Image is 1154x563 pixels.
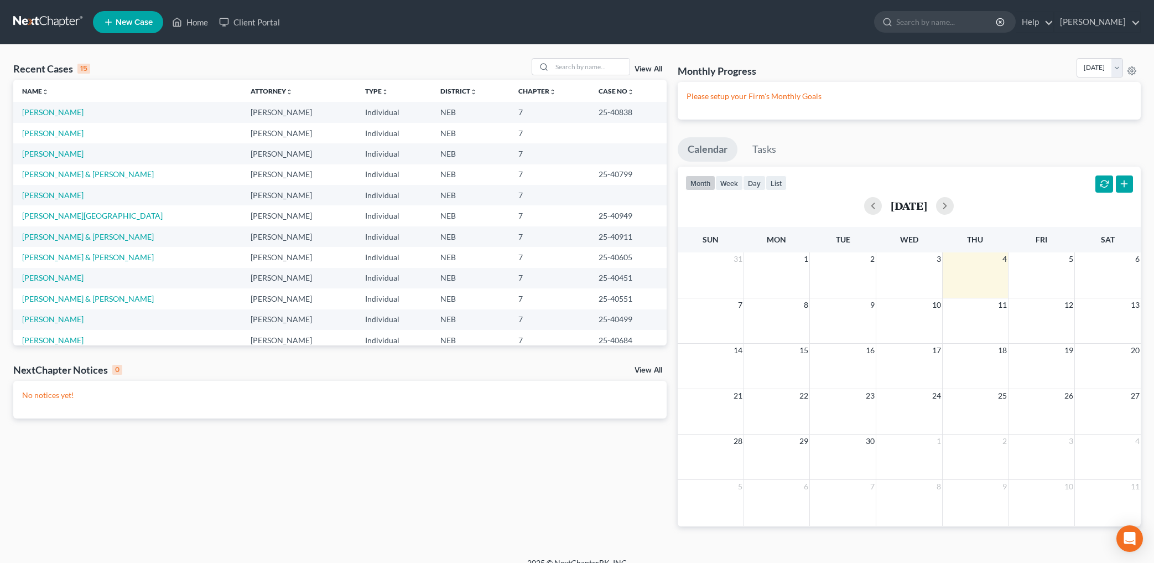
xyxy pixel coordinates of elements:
h2: [DATE] [891,200,927,211]
a: View All [635,366,662,374]
td: NEB [432,330,510,350]
td: 7 [510,102,589,122]
td: NEB [432,123,510,143]
span: Mon [767,235,786,244]
span: 5 [737,480,744,493]
td: [PERSON_NAME] [242,226,356,247]
span: 12 [1063,298,1074,312]
td: [PERSON_NAME] [242,288,356,309]
span: 29 [798,435,809,448]
td: Individual [356,330,432,350]
span: 16 [865,344,876,357]
a: Typeunfold_more [365,87,388,95]
td: NEB [432,309,510,330]
span: 27 [1130,389,1141,402]
a: Chapterunfold_more [518,87,556,95]
a: Nameunfold_more [22,87,49,95]
a: [PERSON_NAME] & [PERSON_NAME] [22,252,154,262]
div: 15 [77,64,90,74]
td: 7 [510,330,589,350]
td: 25-40551 [590,288,667,309]
td: 25-40499 [590,309,667,330]
div: Open Intercom Messenger [1116,525,1143,552]
i: unfold_more [286,89,293,95]
span: 10 [931,298,942,312]
span: 3 [935,252,942,266]
span: 13 [1130,298,1141,312]
span: 4 [1134,435,1141,448]
a: View All [635,65,662,73]
span: 3 [1068,435,1074,448]
td: NEB [432,268,510,288]
td: Individual [356,205,432,226]
div: 0 [112,365,122,375]
span: 24 [931,389,942,402]
span: 18 [997,344,1008,357]
span: 4 [1001,252,1008,266]
div: Recent Cases [13,62,90,75]
span: 26 [1063,389,1074,402]
td: 7 [510,143,589,164]
span: Tue [836,235,850,244]
a: [PERSON_NAME] [22,335,84,345]
td: Individual [356,164,432,185]
span: 9 [1001,480,1008,493]
td: 25-40911 [590,226,667,247]
span: New Case [116,18,153,27]
span: 14 [732,344,744,357]
span: 15 [798,344,809,357]
a: [PERSON_NAME] [22,107,84,117]
a: [PERSON_NAME] & [PERSON_NAME] [22,232,154,241]
span: 30 [865,435,876,448]
a: [PERSON_NAME] & [PERSON_NAME] [22,169,154,179]
input: Search by name... [896,12,997,32]
td: 25-40605 [590,247,667,267]
a: [PERSON_NAME] [22,190,84,200]
span: 31 [732,252,744,266]
a: [PERSON_NAME] [22,273,84,282]
span: 17 [931,344,942,357]
input: Search by name... [552,59,630,75]
td: 25-40799 [590,164,667,185]
a: Case Nounfold_more [599,87,634,95]
span: 7 [737,298,744,312]
div: NextChapter Notices [13,363,122,376]
td: [PERSON_NAME] [242,185,356,205]
td: Individual [356,288,432,309]
td: Individual [356,185,432,205]
td: NEB [432,185,510,205]
td: [PERSON_NAME] [242,143,356,164]
a: [PERSON_NAME][GEOGRAPHIC_DATA] [22,211,163,220]
span: Fri [1036,235,1047,244]
a: Help [1016,12,1053,32]
a: Tasks [742,137,786,162]
a: [PERSON_NAME] [22,149,84,158]
td: NEB [432,288,510,309]
td: Individual [356,143,432,164]
td: 25-40838 [590,102,667,122]
i: unfold_more [549,89,556,95]
a: [PERSON_NAME] [22,128,84,138]
td: NEB [432,164,510,185]
td: [PERSON_NAME] [242,164,356,185]
td: NEB [432,247,510,267]
a: [PERSON_NAME] & [PERSON_NAME] [22,294,154,303]
i: unfold_more [382,89,388,95]
td: 25-40451 [590,268,667,288]
span: 10 [1063,480,1074,493]
span: 6 [1134,252,1141,266]
span: 1 [803,252,809,266]
span: 11 [1130,480,1141,493]
td: 7 [510,185,589,205]
td: 7 [510,309,589,330]
span: 23 [865,389,876,402]
span: Thu [967,235,983,244]
span: 8 [803,298,809,312]
button: month [685,175,715,190]
td: 7 [510,164,589,185]
a: Attorneyunfold_more [251,87,293,95]
td: 7 [510,247,589,267]
td: NEB [432,143,510,164]
td: [PERSON_NAME] [242,309,356,330]
span: 11 [997,298,1008,312]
